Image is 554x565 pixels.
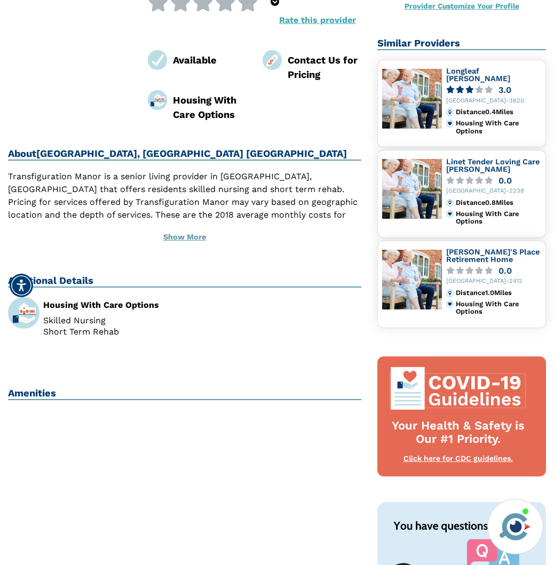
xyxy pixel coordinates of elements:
div: Accessibility Menu [10,274,33,297]
h2: Similar Providers [377,37,546,50]
div: Housing With Care Options [456,120,541,135]
a: 3.0 [446,86,541,94]
li: Short Term Rehab [43,328,177,336]
div: Housing With Care Options [456,210,541,226]
img: primary.svg [446,120,454,127]
a: 0.0 [446,267,541,275]
a: Longleaf [PERSON_NAME] [446,67,510,83]
div: Distance 1.0 Miles [456,289,541,297]
div: Housing With Care Options [456,300,541,316]
a: 0.0 [446,177,541,185]
div: Available [173,53,247,67]
div: Distance 0.4 Miles [456,108,541,116]
p: Transfiguration Manor is a senior living provider in [GEOGRAPHIC_DATA], [GEOGRAPHIC_DATA] that of... [8,170,361,260]
li: Skilled Nursing [43,316,177,325]
div: Contact Us for Pricing [288,53,361,82]
button: Show More [8,226,361,249]
div: 0.0 [498,177,512,185]
a: Linet Tender Loving Care [PERSON_NAME] [446,157,540,173]
img: distance.svg [446,289,454,297]
div: 3.0 [498,86,511,94]
img: distance.svg [446,108,454,116]
img: avatar [497,508,533,545]
div: Housing With Care Options [43,301,177,309]
div: Distance 0.8 Miles [456,199,541,206]
div: 0.0 [498,267,512,275]
div: [GEOGRAPHIC_DATA]-3620 [446,98,541,105]
div: [GEOGRAPHIC_DATA]-2238 [446,188,541,195]
h2: Amenities [8,387,361,400]
a: Rate this provider [279,15,356,25]
div: [GEOGRAPHIC_DATA]-2412 [446,278,541,285]
img: distance.svg [446,199,454,206]
div: Housing With Care Options [173,93,247,122]
a: [PERSON_NAME]'S Place Retirement Home [446,248,540,264]
img: primary.svg [446,210,454,218]
img: primary.svg [446,300,454,308]
h2: Additional Details [8,275,361,288]
a: Provider Customize Your Profile [405,2,519,10]
h2: About [GEOGRAPHIC_DATA], [GEOGRAPHIC_DATA] [GEOGRAPHIC_DATA] [8,148,361,161]
iframe: iframe [343,347,543,492]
